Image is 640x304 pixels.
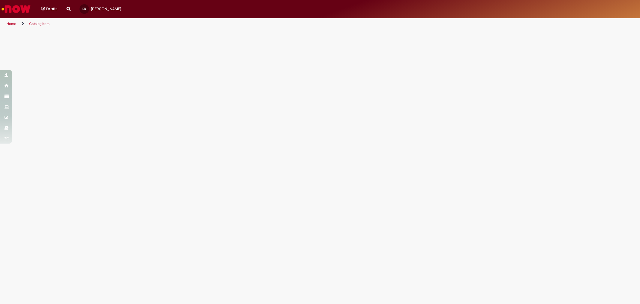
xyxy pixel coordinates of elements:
ul: Page breadcrumbs [5,18,422,29]
span: Drafts [46,6,58,12]
span: [PERSON_NAME] [91,6,121,11]
span: RK [83,7,86,11]
img: ServiceNow [1,3,32,15]
a: Drafts [41,6,58,12]
a: Home [7,21,16,26]
a: Catalog Item [29,21,50,26]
